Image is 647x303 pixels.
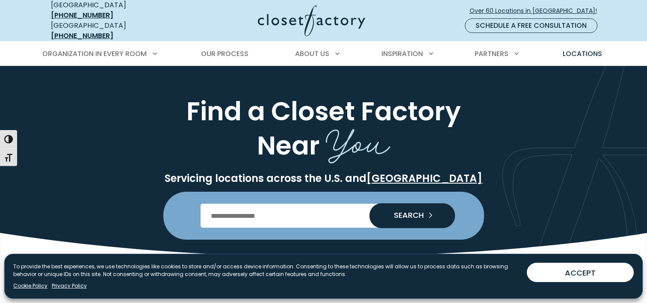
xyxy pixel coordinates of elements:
span: Partners [475,49,508,59]
a: Schedule a Free Consultation [465,18,597,33]
div: [GEOGRAPHIC_DATA] [51,21,175,41]
a: [PHONE_NUMBER] [51,31,113,41]
img: Closet Factory Logo [258,5,365,36]
a: [GEOGRAPHIC_DATA] [366,171,482,185]
span: About Us [295,49,329,59]
input: Enter Postal Code [201,204,446,228]
span: Our Process [201,49,248,59]
span: Inspiration [381,49,423,59]
a: [PHONE_NUMBER] [51,10,113,20]
button: ACCEPT [527,263,634,282]
span: Organization in Every Room [42,49,147,59]
span: You [326,112,390,166]
p: To provide the best experiences, we use technologies like cookies to store and/or access device i... [13,263,520,278]
span: Find a Closet Factory [186,93,461,129]
a: Over 60 Locations in [GEOGRAPHIC_DATA]! [469,3,604,18]
span: Locations [563,49,602,59]
a: Cookie Policy [13,282,47,290]
button: Search our Nationwide Locations [369,203,455,228]
span: Near [257,127,320,163]
a: Privacy Policy [52,282,87,290]
span: Over 60 Locations in [GEOGRAPHIC_DATA]! [470,6,604,15]
p: Servicing locations across the U.S. and [49,172,598,185]
nav: Primary Menu [36,42,611,66]
span: SEARCH [387,211,424,219]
